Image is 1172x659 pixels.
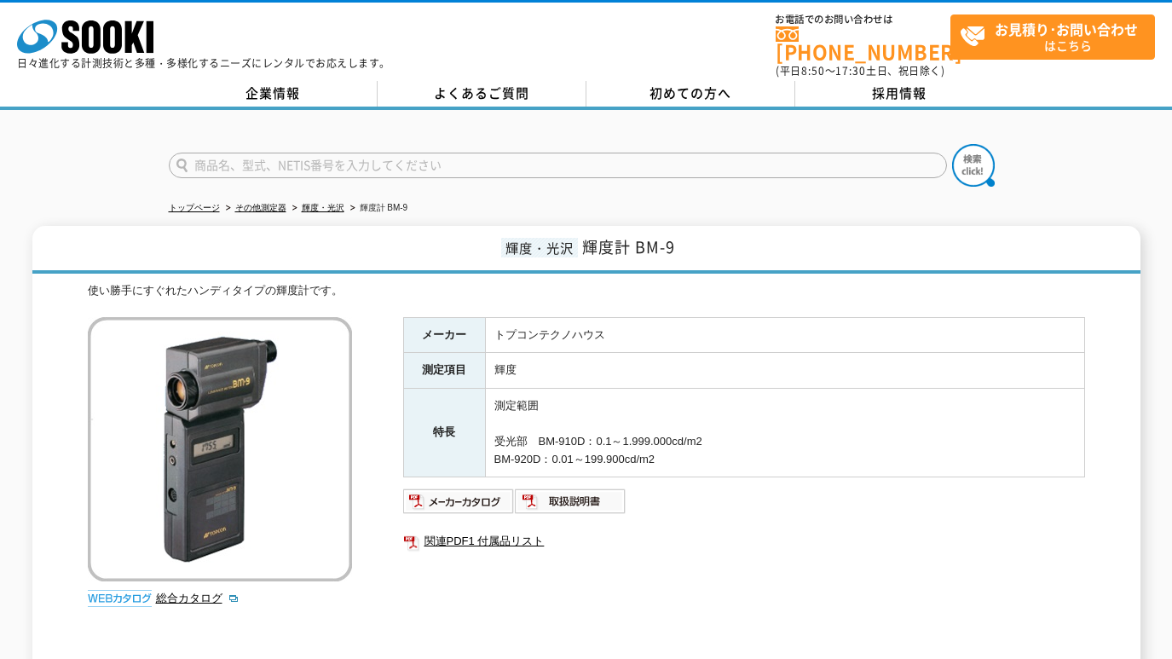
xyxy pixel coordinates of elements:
[515,488,626,515] img: 取扱説明書
[995,19,1138,39] strong: お見積り･お問い合わせ
[403,353,485,389] th: 測定項目
[403,317,485,353] th: メーカー
[88,282,1085,300] div: 使い勝手にすぐれたハンディタイプの輝度計です。
[88,317,352,581] img: 輝度計 BM-9
[952,144,995,187] img: btn_search.png
[378,81,586,107] a: よくあるご質問
[169,203,220,212] a: トップページ
[776,63,944,78] span: (平日 ～ 土日、祝日除く)
[835,63,866,78] span: 17:30
[776,14,950,25] span: お電話でのお問い合わせは
[88,590,152,607] img: webカタログ
[582,235,675,258] span: 輝度計 BM-9
[586,81,795,107] a: 初めての方へ
[960,15,1154,58] span: はこちら
[169,81,378,107] a: 企業情報
[485,353,1084,389] td: 輝度
[776,26,950,61] a: [PHONE_NUMBER]
[235,203,286,212] a: その他測定器
[17,58,390,68] p: 日々進化する計測技術と多種・多様化するニーズにレンタルでお応えします。
[403,530,1085,552] a: 関連PDF1 付属品リスト
[795,81,1004,107] a: 採用情報
[403,389,485,477] th: 特長
[485,317,1084,353] td: トプコンテクノハウス
[169,153,947,178] input: 商品名、型式、NETIS番号を入力してください
[801,63,825,78] span: 8:50
[501,238,578,257] span: 輝度・光沢
[650,84,731,102] span: 初めての方へ
[347,199,408,217] li: 輝度計 BM-9
[302,203,344,212] a: 輝度・光沢
[515,500,626,512] a: 取扱説明書
[156,592,240,604] a: 総合カタログ
[950,14,1155,60] a: お見積り･お問い合わせはこちら
[403,500,515,512] a: メーカーカタログ
[485,389,1084,477] td: 測定範囲 受光部 BM-910D：0.1～1.999.000cd/m2 BM-920D：0.01～199.900cd/m2
[403,488,515,515] img: メーカーカタログ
